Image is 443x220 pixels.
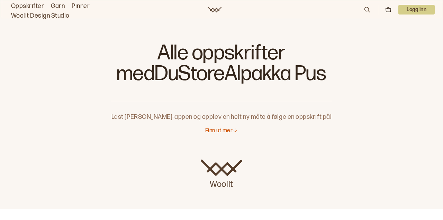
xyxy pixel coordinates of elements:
a: Woolit Design Studio [11,11,70,21]
p: Last [PERSON_NAME]-appen og opplev en helt ny måte å følge en oppskrift på! [111,101,332,122]
a: Woolit [201,160,242,190]
a: Pinner [72,1,90,11]
img: Woolit [201,160,242,176]
a: Oppskrifter [11,1,44,11]
button: Finn ut mer [205,127,238,135]
h1: Alle oppskrifter med DuStoreAlpakka Pus [111,41,332,90]
p: Finn ut mer [205,127,233,135]
p: Woolit [201,176,242,190]
button: User dropdown [398,5,435,15]
a: Garn [51,1,65,11]
a: Woolit [208,7,221,12]
p: Logg inn [398,5,435,15]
